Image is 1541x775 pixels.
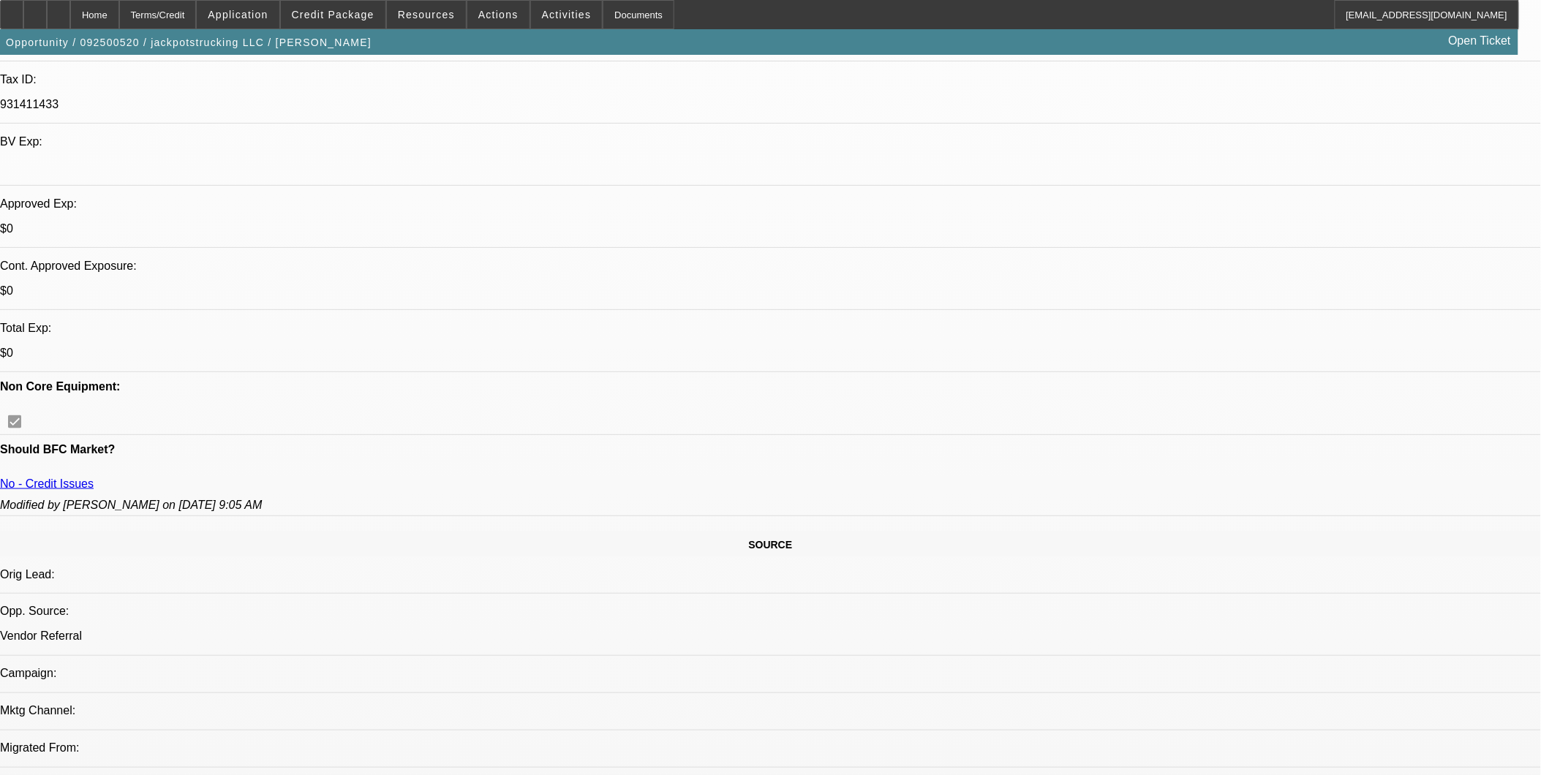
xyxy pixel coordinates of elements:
[467,1,530,29] button: Actions
[531,1,603,29] button: Activities
[542,9,592,20] span: Activities
[208,9,268,20] span: Application
[398,9,455,20] span: Resources
[749,539,793,551] span: SOURCE
[281,1,385,29] button: Credit Package
[478,9,519,20] span: Actions
[197,1,279,29] button: Application
[1443,29,1517,53] a: Open Ticket
[387,1,466,29] button: Resources
[292,9,374,20] span: Credit Package
[6,37,372,48] span: Opportunity / 092500520 / jackpotstrucking LLC / [PERSON_NAME]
